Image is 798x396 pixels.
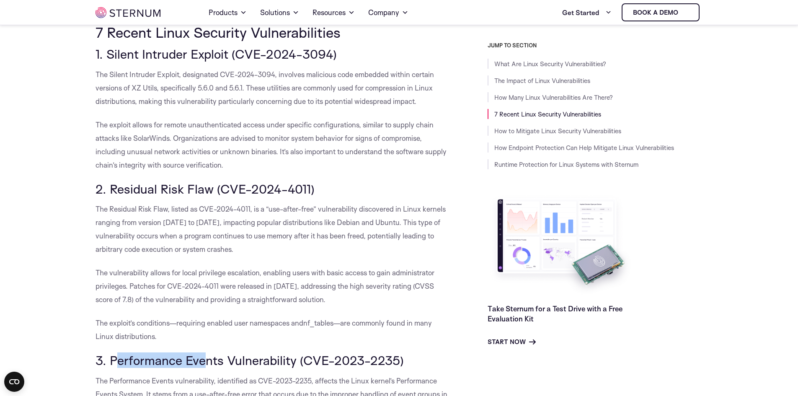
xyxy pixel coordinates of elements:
[494,127,621,135] a: How to Mitigate Linux Security Vulnerabilities
[622,3,700,21] a: Book a demo
[494,110,601,118] a: 7 Recent Linux Security Vulnerabilities
[4,372,24,392] button: Open CMP widget
[488,304,622,323] a: Take Sternum for a Test Drive with a Free Evaluation Kit
[96,268,434,304] span: The vulnerability allows for local privilege escalation, enabling users with basic access to gain...
[96,181,315,197] span: 2. Residual Risk Flaw (CVE-2024-4011)
[96,23,341,41] span: 7 Recent Linux Security Vulnerabilities
[96,70,434,106] span: The Silent Intruder Exploit, designated CVE-2024-3094, involves malicious code embedded within ce...
[562,4,612,21] a: Get Started
[96,120,447,169] span: The exploit allows for remote unauthenticated access under specific configurations, similar to su...
[494,144,674,152] a: How Endpoint Protection Can Help Mitigate Linux Vulnerabilities
[312,1,355,24] a: Resources
[488,42,703,49] h3: JUMP TO SECTION
[96,204,446,254] span: The Residual Risk Flaw, listed as CVE-2024-4011, is a “use-after-free” vulnerability discovered i...
[368,1,408,24] a: Company
[260,1,299,24] a: Solutions
[494,160,638,168] a: Runtime Protection for Linux Systems with Sternum
[494,93,613,101] a: How Many Linux Vulnerabilities Are There?
[494,77,590,85] a: The Impact of Linux Vulnerabilities
[209,1,247,24] a: Products
[96,7,160,18] img: sternum iot
[303,318,333,327] span: nf_tables
[682,9,688,16] img: sternum iot
[488,193,634,297] img: Take Sternum for a Test Drive with a Free Evaluation Kit
[494,60,606,68] a: What Are Linux Security Vulnerabilities?
[96,352,404,368] span: 3. Performance Events Vulnerability (CVE-2023-2235)
[488,337,536,347] a: Start Now
[96,318,303,327] span: The exploit’s conditions—requiring enabled user namespaces and
[96,46,337,62] span: 1. Silent Intruder Exploit (CVE-2024-3094)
